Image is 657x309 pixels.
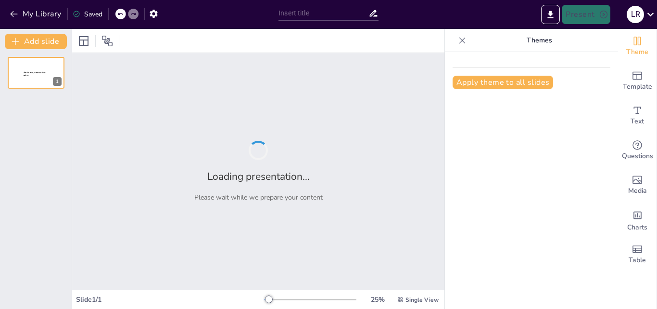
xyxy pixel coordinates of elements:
[76,33,91,49] div: Layout
[73,10,102,19] div: Saved
[618,202,657,237] div: Add charts and graphs
[207,170,310,183] h2: Loading presentation...
[562,5,610,24] button: Present
[7,6,65,22] button: My Library
[101,35,113,47] span: Position
[629,255,646,266] span: Table
[618,133,657,168] div: Get real-time input from your audience
[628,186,647,196] span: Media
[623,81,652,92] span: Template
[627,6,644,23] div: L R
[366,295,389,304] div: 25 %
[541,5,560,24] button: Export to PowerPoint
[618,29,657,64] div: Change the overall theme
[8,57,64,89] div: 1
[618,98,657,133] div: Add text boxes
[631,116,644,127] span: Text
[626,47,648,57] span: Theme
[627,222,647,233] span: Charts
[76,295,264,304] div: Slide 1 / 1
[618,64,657,98] div: Add ready made slides
[618,237,657,272] div: Add a table
[405,296,439,304] span: Single View
[470,29,608,52] p: Themes
[194,193,323,202] p: Please wait while we prepare your content
[53,77,62,86] div: 1
[278,6,368,20] input: Insert title
[622,151,653,161] span: Questions
[5,34,67,49] button: Add slide
[453,76,553,89] button: Apply theme to all slides
[627,5,644,24] button: L R
[618,168,657,202] div: Add images, graphics, shapes or video
[24,71,45,77] span: Sendsteps presentation editor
